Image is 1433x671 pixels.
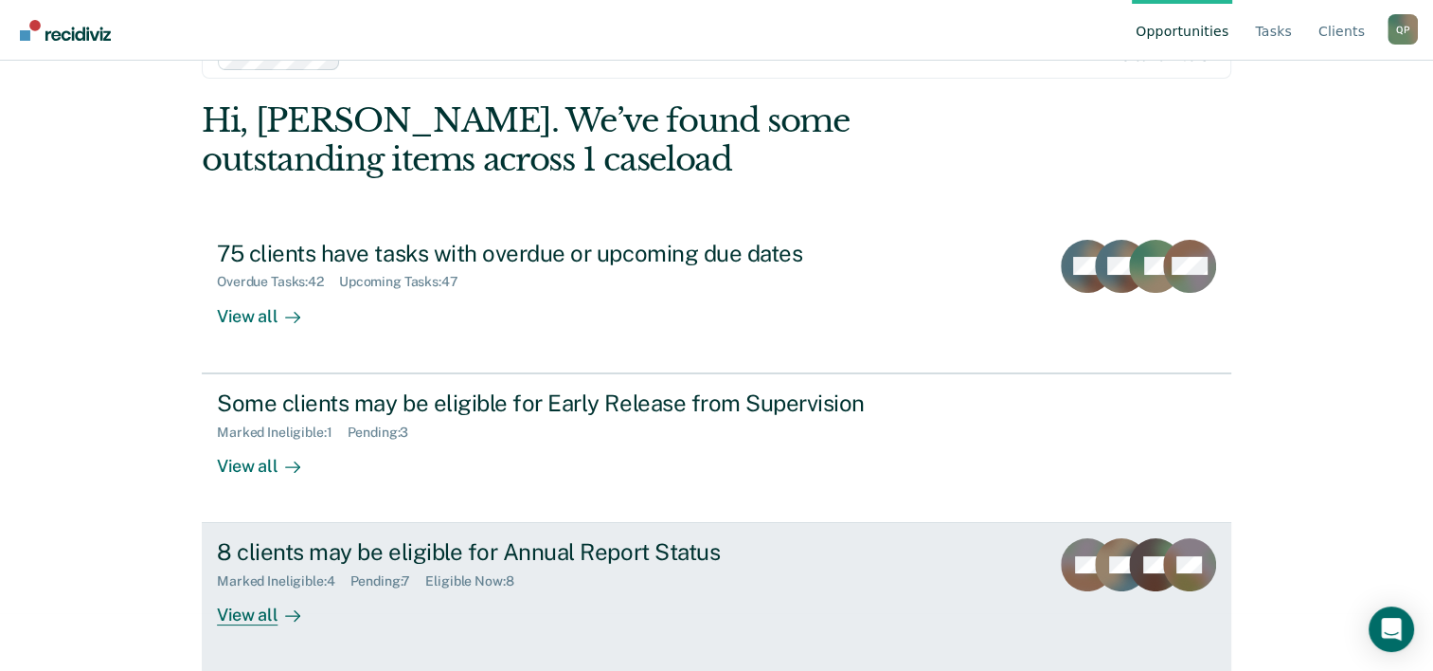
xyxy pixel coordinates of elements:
[348,425,424,441] div: Pending : 3
[217,425,347,441] div: Marked Ineligible : 1
[202,373,1231,523] a: Some clients may be eligible for Early Release from SupervisionMarked Ineligible:1Pending:3View all
[217,440,323,477] div: View all
[425,573,528,589] div: Eligible Now : 8
[202,101,1025,179] div: Hi, [PERSON_NAME]. We’ve found some outstanding items across 1 caseload
[217,240,882,267] div: 75 clients have tasks with overdue or upcoming due dates
[1388,14,1418,45] button: Profile dropdown button
[217,390,882,417] div: Some clients may be eligible for Early Release from Supervision
[217,573,349,589] div: Marked Ineligible : 4
[217,589,323,626] div: View all
[1388,14,1418,45] div: Q P
[217,538,882,566] div: 8 clients may be eligible for Annual Report Status
[20,20,111,41] img: Recidiviz
[217,274,339,290] div: Overdue Tasks : 42
[339,274,474,290] div: Upcoming Tasks : 47
[350,573,426,589] div: Pending : 7
[217,290,323,327] div: View all
[202,225,1231,373] a: 75 clients have tasks with overdue or upcoming due datesOverdue Tasks:42Upcoming Tasks:47View all
[1369,607,1414,652] div: Open Intercom Messenger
